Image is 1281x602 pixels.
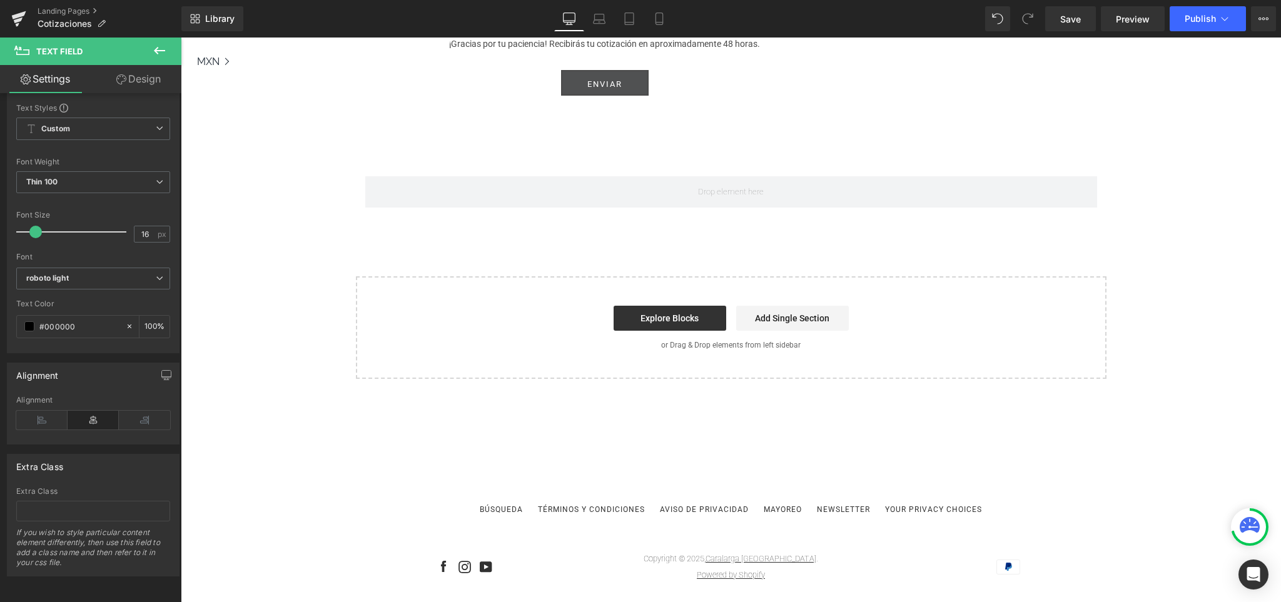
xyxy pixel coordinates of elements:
[181,6,243,31] a: New Library
[93,65,184,93] a: Design
[16,454,63,472] div: Extra Class
[16,211,170,219] div: Font Size
[644,6,674,31] a: Mobile
[1251,6,1276,31] button: More
[636,468,689,476] a: Newsletter
[479,468,568,476] a: Aviso de Privacidad
[16,158,170,166] div: Font Weight
[38,6,181,16] a: Landing Pages
[195,303,906,312] p: or Drag & Drop elements from left sidebar
[584,6,614,31] a: Laptop
[16,363,59,381] div: Alignment
[555,268,668,293] a: Add Single Section
[26,177,58,186] b: Thin 100
[1116,13,1150,26] span: Preview
[516,533,584,542] a: Powered by Shopify
[39,319,119,333] input: Color
[16,528,170,576] div: If you wish to style particular content element differently, then use this field to add a class n...
[380,33,468,58] button: Enviar
[614,6,644,31] a: Tablet
[704,468,801,476] a: Your privacy choices
[205,13,235,24] span: Library
[41,124,70,134] b: Custom
[1101,6,1165,31] a: Preview
[357,468,464,476] a: Términos y Condiciones
[1015,6,1040,31] button: Redo
[16,396,170,404] div: Alignment
[554,6,584,31] a: Desktop
[525,516,635,526] a: Caralarga [GEOGRAPHIC_DATA]
[26,273,69,284] i: roboto light
[433,268,545,293] a: Explore Blocks
[158,230,168,238] span: px
[139,316,170,338] div: %
[16,253,170,261] div: Font
[38,19,92,29] span: Cotizaciones
[1170,6,1246,31] button: Publish
[1060,13,1081,26] span: Save
[1185,14,1216,24] span: Publish
[16,299,170,308] div: Text Color
[299,468,342,476] a: Búsqueda
[1238,559,1268,589] div: Open Intercom Messenger
[268,1,579,11] strong: ¡Gracias por tu paciencia! Recibirás tu cotización en aproximadamente 48 horas.
[36,46,83,56] span: Text Field
[985,6,1010,31] button: Undo
[583,468,621,476] a: MAYOREO
[16,103,170,113] div: Text Styles
[16,487,170,496] div: Extra Class
[463,516,637,526] small: Copyright © 2025, .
